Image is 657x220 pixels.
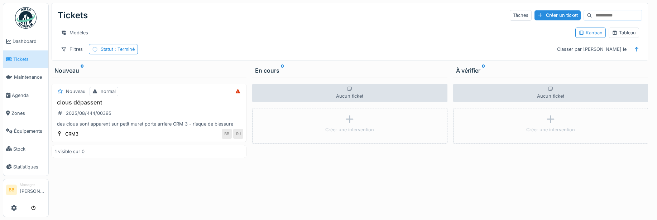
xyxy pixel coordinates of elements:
li: [PERSON_NAME] [20,182,45,197]
div: Tableau [612,29,636,36]
span: : Terminé [113,47,135,52]
sup: 0 [81,66,84,75]
span: Tickets [13,56,45,63]
span: Stock [13,146,45,152]
div: Créer une intervention [325,126,374,133]
div: Aucun ticket [453,84,648,102]
div: Tâches [510,10,532,20]
a: Statistiques [3,158,48,176]
a: Agenda [3,86,48,104]
span: Équipements [14,128,45,135]
span: Agenda [12,92,45,99]
a: Équipements [3,122,48,140]
div: Kanban [579,29,603,36]
div: Créer une intervention [526,126,575,133]
div: Nouveau [66,88,86,95]
a: Tickets [3,50,48,68]
div: En cours [255,66,444,75]
div: Manager [20,182,45,187]
div: Nouveau [54,66,244,75]
div: CRM3 [65,131,78,137]
img: Badge_color-CXgf-gQk.svg [15,7,37,29]
a: Dashboard [3,33,48,50]
a: Zones [3,104,48,122]
h3: clous dépassent [55,99,243,106]
div: Modèles [58,28,91,38]
span: Statistiques [13,163,45,170]
div: BB [222,129,232,139]
div: Créer un ticket [534,10,581,20]
li: BB [6,185,17,195]
a: BB Manager[PERSON_NAME] [6,182,45,199]
div: Tickets [58,6,88,25]
div: des clous sont apparent sur petit muret porte arrière CRM 3 - risque de blessure [55,121,243,127]
div: Classer par [PERSON_NAME] le [554,44,630,54]
span: Maintenance [14,74,45,80]
span: Dashboard [13,38,45,45]
div: Statut [101,46,135,53]
a: Maintenance [3,68,48,86]
div: RJ [233,129,243,139]
a: Stock [3,140,48,158]
div: normal [101,88,116,95]
sup: 0 [482,66,485,75]
div: Aucun ticket [252,84,447,102]
div: À vérifier [456,66,645,75]
div: Filtres [58,44,86,54]
sup: 0 [281,66,284,75]
span: Zones [11,110,45,117]
div: 2025/08/444/00395 [66,110,111,117]
div: 1 visible sur 0 [55,148,85,155]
